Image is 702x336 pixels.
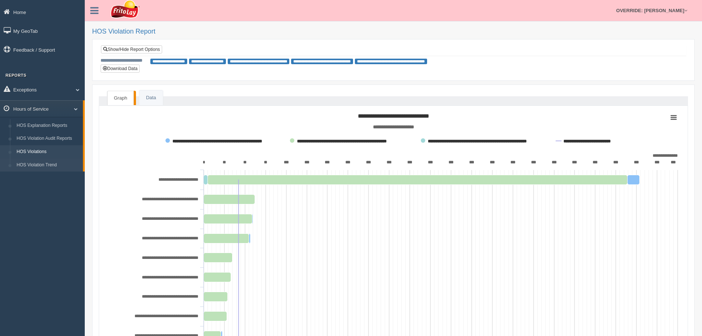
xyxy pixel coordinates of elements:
a: Data [139,90,163,105]
a: HOS Violation Trend [13,159,83,172]
button: Download Data [101,65,140,73]
h2: HOS Violation Report [92,28,695,35]
a: HOS Violation Audit Reports [13,132,83,145]
a: HOS Violations [13,145,83,159]
a: HOS Explanation Reports [13,119,83,132]
a: Show/Hide Report Options [101,45,162,53]
a: Graph [107,91,134,105]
